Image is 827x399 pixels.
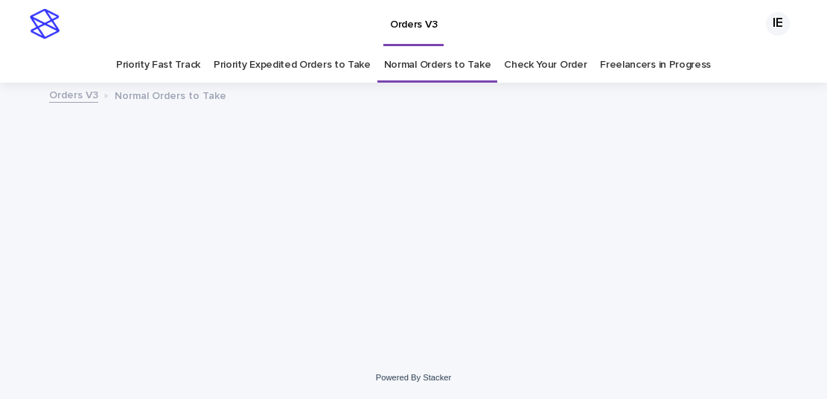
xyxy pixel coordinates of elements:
[600,48,711,83] a: Freelancers in Progress
[116,48,200,83] a: Priority Fast Track
[376,373,451,382] a: Powered By Stacker
[504,48,587,83] a: Check Your Order
[115,86,226,103] p: Normal Orders to Take
[766,12,790,36] div: IE
[49,86,98,103] a: Orders V3
[30,9,60,39] img: stacker-logo-s-only.png
[384,48,491,83] a: Normal Orders to Take
[214,48,371,83] a: Priority Expedited Orders to Take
